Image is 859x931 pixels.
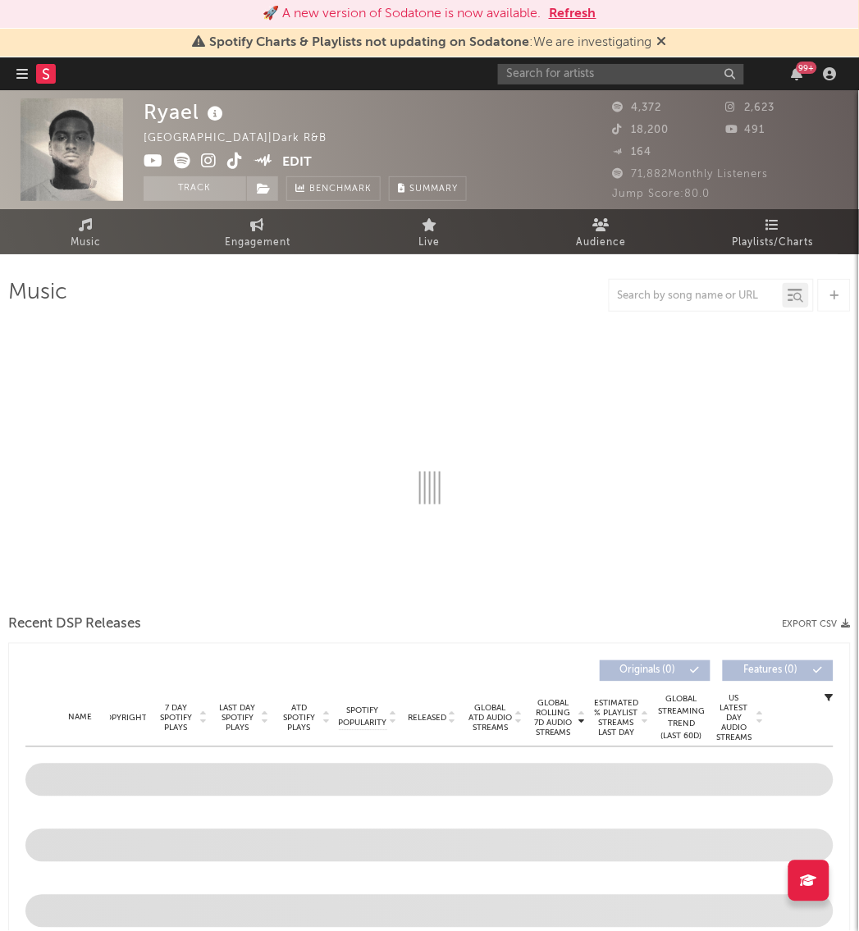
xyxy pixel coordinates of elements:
button: Refresh [549,4,596,24]
span: Audience [576,233,626,253]
span: 491 [726,125,765,135]
a: Engagement [171,209,343,254]
div: Global Streaming Trend (Last 60D) [657,694,706,743]
span: Global Rolling 7D Audio Streams [531,699,576,738]
button: 99+ [792,67,803,80]
input: Search for artists [498,64,744,84]
span: 7 Day Spotify Plays [154,704,198,733]
div: 🚀 A new version of Sodatone is now available. [263,4,541,24]
span: US Latest Day Audio Streams [715,694,754,743]
div: 99 + [797,62,817,74]
span: Benchmark [309,180,372,199]
span: Spotify Charts & Playlists not updating on Sodatone [209,36,529,49]
span: ATD Spotify Plays [277,704,321,733]
span: Originals ( 0 ) [610,666,686,676]
input: Search by song name or URL [610,290,783,303]
span: Global ATD Audio Streams [468,704,513,733]
span: Dismiss [657,36,667,49]
span: Playlists/Charts [733,233,814,253]
a: Benchmark [286,176,381,201]
button: Originals(0) [600,660,711,682]
span: Estimated % Playlist Streams Last Day [594,699,639,738]
span: Released [408,714,446,723]
span: 4,372 [613,103,662,113]
button: Features(0) [723,660,834,682]
span: Last Day Spotify Plays [216,704,259,733]
div: Name [58,712,102,724]
a: Playlists/Charts [688,209,859,254]
a: Audience [515,209,687,254]
span: Features ( 0 ) [733,666,809,676]
span: 18,200 [613,125,669,135]
span: 2,623 [726,103,775,113]
span: 71,882 Monthly Listeners [613,169,769,180]
span: Music [71,233,101,253]
span: Recent DSP Releases [8,615,141,635]
span: : We are investigating [209,36,652,49]
button: Export CSV [783,620,851,630]
div: [GEOGRAPHIC_DATA] | Dark R&B [144,129,345,148]
a: Live [344,209,515,254]
span: Live [419,233,441,253]
span: Summary [409,185,458,194]
span: Engagement [225,233,290,253]
button: Track [144,176,246,201]
span: Jump Score: 80.0 [613,189,711,199]
button: Summary [389,176,467,201]
div: Ryael [144,98,227,126]
span: Spotify Popularity [339,705,387,730]
span: 164 [613,147,652,157]
button: Edit [283,153,313,173]
span: Copyright [99,714,147,723]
